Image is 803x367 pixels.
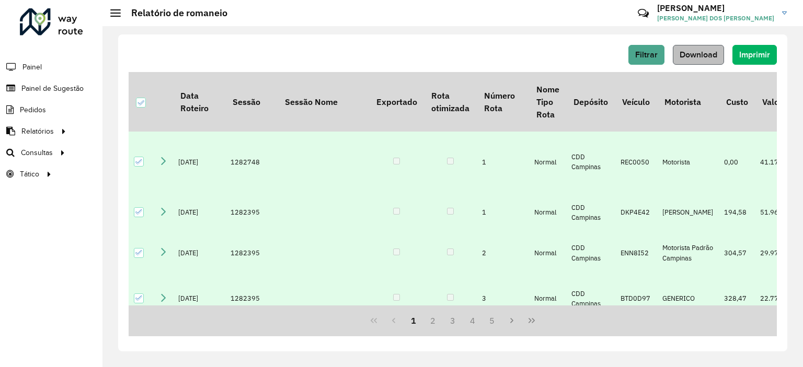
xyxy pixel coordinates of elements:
[529,192,566,233] td: Normal
[477,273,529,324] td: 3
[121,7,227,19] h2: Relatório de romaneio
[755,132,798,192] td: 41.179,69
[566,132,615,192] td: CDD Campinas
[719,192,755,233] td: 194,58
[529,273,566,324] td: Normal
[615,72,657,132] th: Veículo
[657,3,774,13] h3: [PERSON_NAME]
[657,233,719,274] td: Motorista Padrão Campinas
[719,233,755,274] td: 304,57
[424,72,476,132] th: Rota otimizada
[404,311,423,330] button: 1
[755,233,798,274] td: 29.972,25
[477,72,529,132] th: Número Rota
[173,273,225,324] td: [DATE]
[566,72,615,132] th: Depósito
[173,72,225,132] th: Data Roteiro
[566,273,615,324] td: CDD Campinas
[529,233,566,274] td: Normal
[719,72,755,132] th: Custo
[657,192,719,233] td: [PERSON_NAME]
[739,50,770,59] span: Imprimir
[719,273,755,324] td: 328,47
[615,273,657,324] td: BTD0D97
[657,14,774,23] span: [PERSON_NAME] DOS [PERSON_NAME]
[529,72,566,132] th: Nome Tipo Rota
[719,132,755,192] td: 0,00
[632,2,655,25] a: Contato Rápido
[628,45,664,65] button: Filtrar
[566,192,615,233] td: CDD Campinas
[477,132,529,192] td: 1
[225,273,278,324] td: 1282395
[278,72,369,132] th: Sessão Nome
[522,311,542,330] button: Last Page
[173,233,225,274] td: [DATE]
[502,311,522,330] button: Next Page
[615,192,657,233] td: DKP4E42
[673,45,724,65] button: Download
[225,72,278,132] th: Sessão
[657,273,719,324] td: GENERICO
[657,72,719,132] th: Motorista
[755,72,798,132] th: Valor
[635,50,658,59] span: Filtrar
[443,311,463,330] button: 3
[732,45,777,65] button: Imprimir
[369,72,424,132] th: Exportado
[477,192,529,233] td: 1
[615,132,657,192] td: REC0050
[463,311,483,330] button: 4
[225,132,278,192] td: 1282748
[566,233,615,274] td: CDD Campinas
[225,233,278,274] td: 1282395
[225,192,278,233] td: 1282395
[21,147,53,158] span: Consultas
[477,233,529,274] td: 2
[615,233,657,274] td: ENN8I52
[657,132,719,192] td: Motorista
[20,169,39,180] span: Tático
[173,192,225,233] td: [DATE]
[423,311,443,330] button: 2
[680,50,717,59] span: Download
[21,83,84,94] span: Painel de Sugestão
[483,311,502,330] button: 5
[20,104,46,115] span: Pedidos
[173,132,225,192] td: [DATE]
[529,132,566,192] td: Normal
[21,126,54,137] span: Relatórios
[755,192,798,233] td: 51.960,19
[755,273,798,324] td: 22.770,06
[22,62,42,73] span: Painel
